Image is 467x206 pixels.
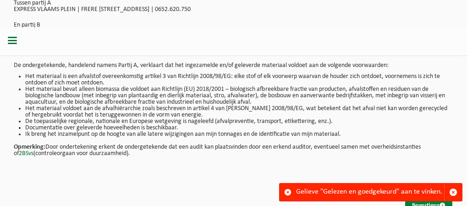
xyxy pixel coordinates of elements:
[296,184,444,201] div: Gelieve "Gelezen en goedgekeurd" aan te vinken.
[25,73,453,86] li: Het materiaal is een afvalstof overeenkomstig artikel 3 van Richtlijn 2008/98/EG: elke stof of el...
[25,125,453,131] li: Documentatie over geleverde hoeveelheden is beschikbaar.
[25,118,453,125] li: De toepasselijke regionale, nationale en Europese wetgeving is nageleefd (afvalpreventie, transpo...
[14,6,453,13] p: EXPRESS VLAAMS PLEIN | FRERE [STREET_ADDRESS] | 0652.620.750
[19,150,33,157] a: 2BSvs
[14,22,453,28] p: En partij B
[25,131,453,138] li: Ik breng het inzamelpunt op de hoogte van alle latere wijzigingen aan mijn tonnages en de identif...
[293,180,453,194] label: Gelezen en goedgekeurd door
[14,144,45,150] strong: Opmerking:
[25,86,453,106] li: Het materiaal bevat alleen biomassa die voldoet aan Richtlijn (EU) 2018/2001 – biologisch afbreek...
[25,106,453,118] li: Het materiaal voldoet aan de afvalhiërarchie zoals beschreven in artikel 4 van [PERSON_NAME] 2008...
[14,138,453,157] p: Door ondertekening erkent de ondergetekende dat een audit kan plaatsvinden door een erkend audito...
[14,62,453,69] p: De ondergetekende, handelend namens Partij A, verklaart dat het ingezamelde en/of geleverde mater...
